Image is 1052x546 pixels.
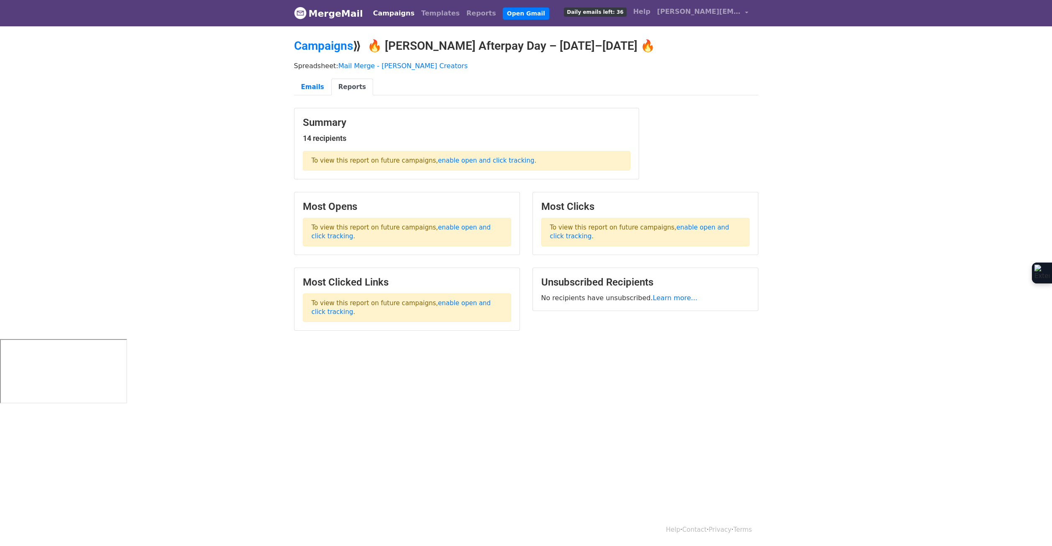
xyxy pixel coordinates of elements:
[709,526,731,533] a: Privacy
[564,8,626,17] span: Daily emails left: 36
[303,201,511,213] h3: Most Opens
[303,293,511,322] p: To view this report on future campaigns, .
[541,201,750,213] h3: Most Clicks
[303,117,630,129] h3: Summary
[294,61,758,70] p: Spreadsheet:
[370,5,418,22] a: Campaigns
[331,79,373,96] a: Reports
[303,218,511,246] p: To view this report on future campaigns, .
[438,157,534,164] a: enable open and click tracking
[733,526,752,533] a: Terms
[418,5,463,22] a: Templates
[303,276,511,288] h3: Most Clicked Links
[294,39,353,53] a: Campaigns
[654,3,752,23] a: [PERSON_NAME][EMAIL_ADDRESS][PERSON_NAME][DOMAIN_NAME]
[657,7,741,17] span: [PERSON_NAME][EMAIL_ADDRESS][PERSON_NAME][DOMAIN_NAME]
[1034,265,1049,281] img: Extension Icon
[294,7,307,19] img: MergeMail logo
[653,294,698,302] a: Learn more...
[561,3,630,20] a: Daily emails left: 36
[541,276,750,288] h3: Unsubscribed Recipients
[303,134,630,143] h5: 14 recipients
[1010,506,1052,546] iframe: Chat Widget
[294,79,331,96] a: Emails
[338,62,468,70] a: Mail Merge - [PERSON_NAME] Creators
[303,151,630,171] p: To view this report on future campaigns, .
[541,293,750,302] p: No recipients have unsubscribed.
[294,5,363,22] a: MergeMail
[666,526,680,533] a: Help
[682,526,706,533] a: Contact
[630,3,654,20] a: Help
[294,39,758,53] h2: ⟫ 🔥 [PERSON_NAME] Afterpay Day – [DATE]–[DATE] 🔥
[463,5,499,22] a: Reports
[541,218,750,246] p: To view this report on future campaigns, .
[503,8,549,20] a: Open Gmail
